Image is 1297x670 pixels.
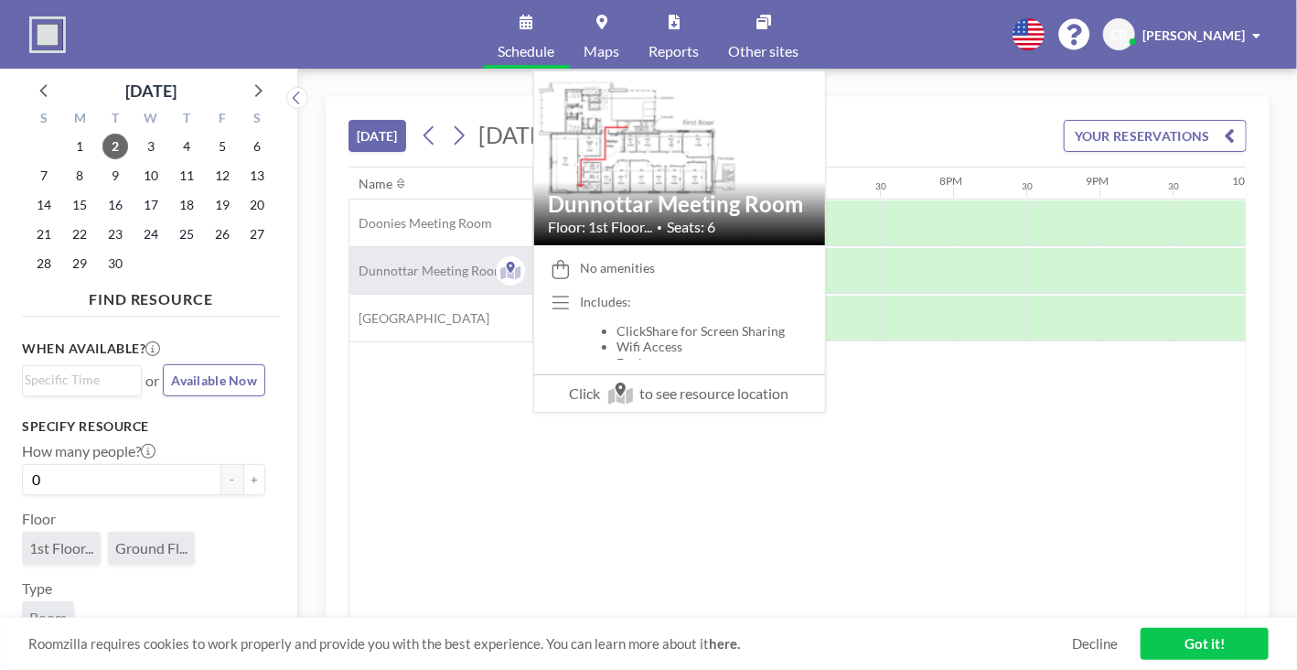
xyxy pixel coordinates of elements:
[245,222,271,247] span: Saturday, September 27, 2025
[22,510,56,528] label: Floor
[29,16,66,53] img: organization-logo
[709,635,740,652] a: here.
[163,364,265,396] button: Available Now
[245,163,271,189] span: Saturday, September 13, 2025
[729,44,799,59] span: Other sites
[549,218,653,236] span: Floor: 1st Floor...
[584,44,620,59] span: Maps
[668,218,716,236] span: Seats: 6
[67,222,92,247] span: Monday, September 22, 2025
[102,192,128,218] span: Tuesday, September 16, 2025
[29,609,67,627] span: Room
[875,180,886,192] div: 30
[204,108,240,132] div: F
[28,635,1072,653] span: Roomzilla requires cookies to work properly and provide you with the best experience. You can lea...
[1232,174,1261,188] div: 10PM
[498,44,555,59] span: Schedule
[245,134,271,159] span: Saturday, September 6, 2025
[102,251,128,276] span: Tuesday, September 30, 2025
[138,222,164,247] span: Wednesday, September 24, 2025
[658,222,663,233] span: •
[98,108,134,132] div: T
[1141,628,1269,660] a: Got it!
[29,539,93,557] span: 1st Floor...
[349,215,492,232] span: Doonies Meeting Room
[616,355,809,372] li: Desk
[1168,180,1179,192] div: 30
[1111,27,1128,43] span: CB
[67,134,92,159] span: Monday, September 1, 2025
[245,192,271,218] span: Saturday, September 20, 2025
[138,192,164,218] span: Wednesday, September 17, 2025
[174,192,199,218] span: Thursday, September 18, 2025
[209,134,235,159] span: Friday, September 5, 2025
[171,373,257,388] span: Available Now
[102,134,128,159] span: Tuesday, September 2, 2025
[102,222,128,247] span: Tuesday, September 23, 2025
[31,192,57,218] span: Sunday, September 14, 2025
[1022,180,1033,192] div: 30
[616,339,809,355] li: Wifi Access
[1142,27,1245,43] span: [PERSON_NAME]
[62,108,98,132] div: M
[478,121,551,148] span: [DATE]
[1086,174,1109,188] div: 9PM
[22,283,280,308] h4: FIND RESOURCE
[145,372,159,390] span: or
[31,222,57,247] span: Sunday, September 21, 2025
[22,579,52,598] label: Type
[616,323,809,340] li: ClickShare for Screen Sharing
[67,163,92,189] span: Monday, September 8, 2025
[31,163,57,189] span: Sunday, September 7, 2025
[348,120,406,152] button: [DATE]
[243,464,265,495] button: +
[580,294,809,310] p: Includes:
[22,418,265,435] h3: Specify resource
[1072,635,1118,653] a: Decline
[209,192,235,218] span: Friday, September 19, 2025
[125,78,177,103] div: [DATE]
[67,192,92,218] span: Monday, September 15, 2025
[349,263,505,279] span: Dunnottar Meeting Room
[174,222,199,247] span: Thursday, September 25, 2025
[174,163,199,189] span: Thursday, September 11, 2025
[67,251,92,276] span: Monday, September 29, 2025
[25,370,131,390] input: Search for option
[534,76,825,240] img: resource-image
[359,176,392,192] div: Name
[23,366,141,394] div: Search for option
[209,222,235,247] span: Friday, September 26, 2025
[134,108,169,132] div: W
[580,260,655,276] span: No amenities
[221,464,243,495] button: -
[31,251,57,276] span: Sunday, September 28, 2025
[115,539,188,557] span: Ground Fl...
[174,134,199,159] span: Thursday, September 4, 2025
[349,310,489,327] span: [GEOGRAPHIC_DATA]
[649,44,700,59] span: Reports
[534,374,825,412] span: Click to see resource location
[102,163,128,189] span: Tuesday, September 9, 2025
[138,163,164,189] span: Wednesday, September 10, 2025
[209,163,235,189] span: Friday, September 12, 2025
[1064,120,1247,152] button: YOUR RESERVATIONS
[22,442,155,460] label: How many people?
[168,108,204,132] div: T
[549,190,810,218] h2: Dunnottar Meeting Room
[939,174,962,188] div: 8PM
[138,134,164,159] span: Wednesday, September 3, 2025
[240,108,275,132] div: S
[27,108,62,132] div: S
